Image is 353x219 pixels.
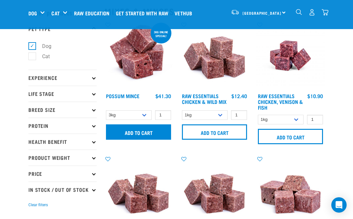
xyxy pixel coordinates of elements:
a: Dog [28,9,37,17]
p: In Stock / Out Of Stock [28,182,97,198]
a: Get started with Raw [114,0,173,26]
input: Add to cart [258,129,323,144]
a: Raw Education [72,0,114,26]
input: Add to cart [182,124,247,140]
p: Price [28,166,97,182]
a: Raw Essentials Chicken & Wild Mix [182,94,227,103]
p: Breed Size [28,102,97,118]
img: user.png [309,9,315,16]
img: home-icon@2x.png [322,9,328,16]
p: Life Stage [28,86,97,102]
input: Add to cart [106,124,171,140]
img: 1102 Possum Mince 01 [104,21,173,90]
p: Product Weight [28,150,97,166]
img: Pile Of Cubed Chicken Wild Meat Mix [180,21,249,90]
a: Cat [51,9,59,17]
div: 3kg online special! [151,27,171,41]
p: Experience [28,70,97,86]
a: Possum Mince [106,94,139,97]
a: Raw Essentials Chicken, Venison & Fish [258,94,303,109]
img: van-moving.png [231,9,239,15]
p: Protein [28,118,97,134]
label: Cat [32,52,52,60]
span: [GEOGRAPHIC_DATA] [243,12,281,14]
button: Clear filters [28,202,48,208]
input: 1 [307,115,323,125]
input: 1 [155,110,171,120]
div: $10.90 [307,93,323,99]
div: $41.30 [155,93,171,99]
div: $12.40 [231,93,247,99]
img: Chicken Venison mix 1655 [256,21,325,90]
a: Vethub [173,0,197,26]
img: home-icon-1@2x.png [296,9,302,15]
p: Health Benefit [28,134,97,150]
input: 1 [231,110,247,120]
label: Dog [32,42,54,50]
div: Open Intercom Messenger [331,197,347,213]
